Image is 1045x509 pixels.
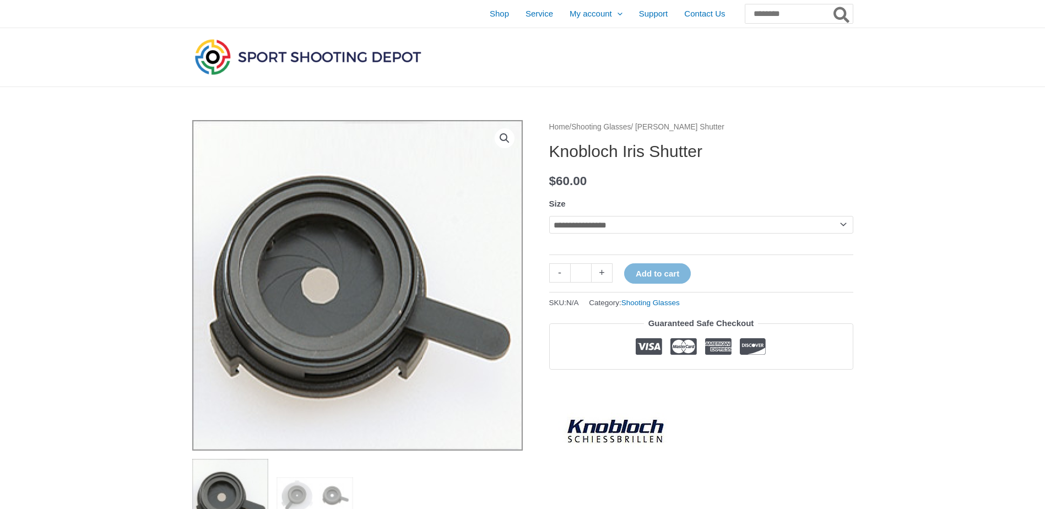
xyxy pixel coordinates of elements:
a: Shooting Glasses [571,123,631,131]
img: Sport Shooting Depot [192,36,424,77]
a: Home [549,123,570,131]
a: View full-screen image gallery [495,128,515,148]
button: Search [831,4,853,23]
span: SKU: [549,296,579,310]
legend: Guaranteed Safe Checkout [644,316,759,331]
a: Knobloch [549,386,681,474]
span: N/A [566,299,579,307]
a: - [549,263,570,283]
span: $ [549,174,556,188]
button: Add to cart [624,263,691,284]
a: + [592,263,613,283]
span: Category: [589,296,679,310]
label: Size [549,199,566,208]
nav: Breadcrumb [549,120,853,134]
bdi: 60.00 [549,174,587,188]
a: Shooting Glasses [621,299,680,307]
img: Knobloch Iris Shutter [192,120,523,451]
input: Product quantity [570,263,592,283]
h1: Knobloch Iris Shutter [549,142,853,161]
